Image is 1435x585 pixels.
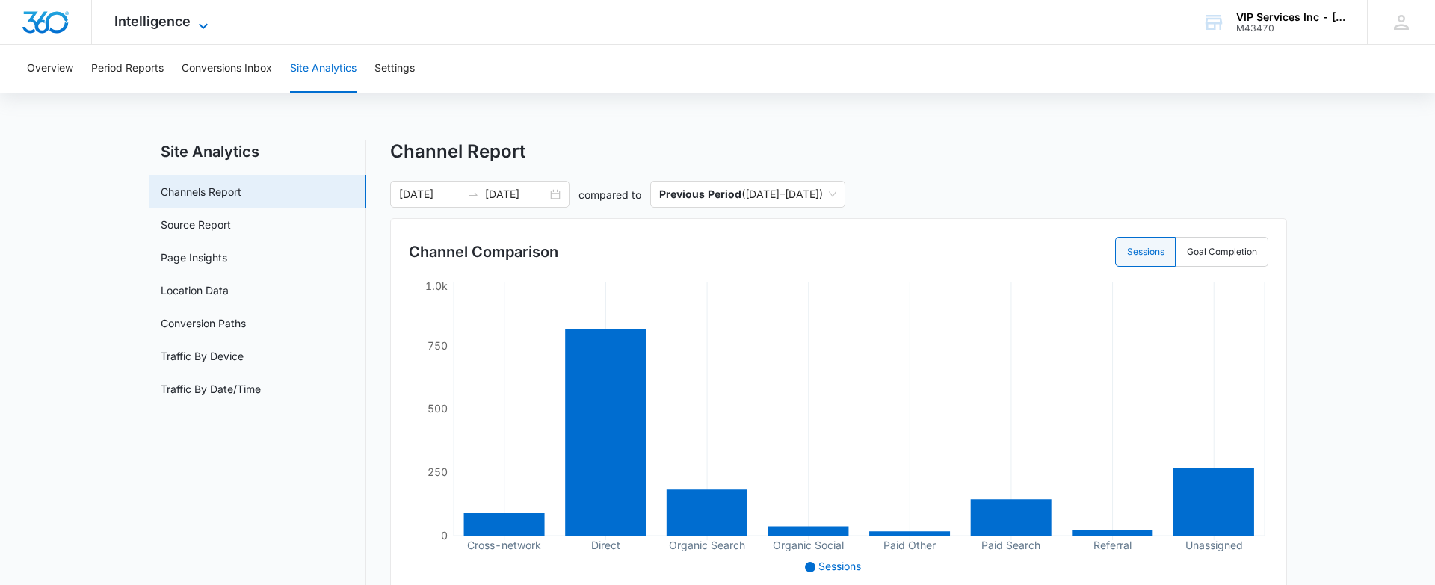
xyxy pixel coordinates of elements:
a: Channels Report [161,184,241,199]
span: Sessions [818,560,861,572]
tspan: Paid Search [981,539,1040,551]
a: Location Data [161,282,229,298]
a: Source Report [161,217,231,232]
tspan: 0 [441,529,448,542]
div: account id [1236,23,1345,34]
p: compared to [578,187,641,202]
h1: Channel Report [390,140,525,163]
button: Settings [374,45,415,93]
span: to [467,188,479,200]
a: Page Insights [161,250,227,265]
label: Goal Completion [1176,237,1268,267]
div: account name [1236,11,1345,23]
tspan: Cross-network [467,539,541,551]
button: Conversions Inbox [182,45,272,93]
h2: Site Analytics [149,140,366,163]
tspan: Referral [1093,539,1132,551]
input: End date [485,186,547,202]
h3: Channel Comparison [409,241,558,263]
p: Previous Period [659,188,741,200]
input: Start date [399,186,461,202]
button: Period Reports [91,45,164,93]
span: swap-right [467,188,479,200]
a: Traffic By Device [161,348,244,364]
span: ( [DATE] – [DATE] ) [659,182,836,207]
tspan: 750 [428,339,448,352]
span: Intelligence [114,13,191,29]
a: Conversion Paths [161,315,246,331]
tspan: Organic Search [669,539,745,552]
label: Sessions [1115,237,1176,267]
tspan: 250 [428,465,448,478]
tspan: Unassigned [1185,539,1242,552]
a: Traffic By Date/Time [161,381,261,397]
tspan: 1.0k [425,279,448,292]
button: Site Analytics [290,45,357,93]
button: Overview [27,45,73,93]
tspan: Paid Other [883,539,936,551]
tspan: 500 [428,402,448,415]
tspan: Organic Social [773,539,844,552]
tspan: Direct [590,539,620,551]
